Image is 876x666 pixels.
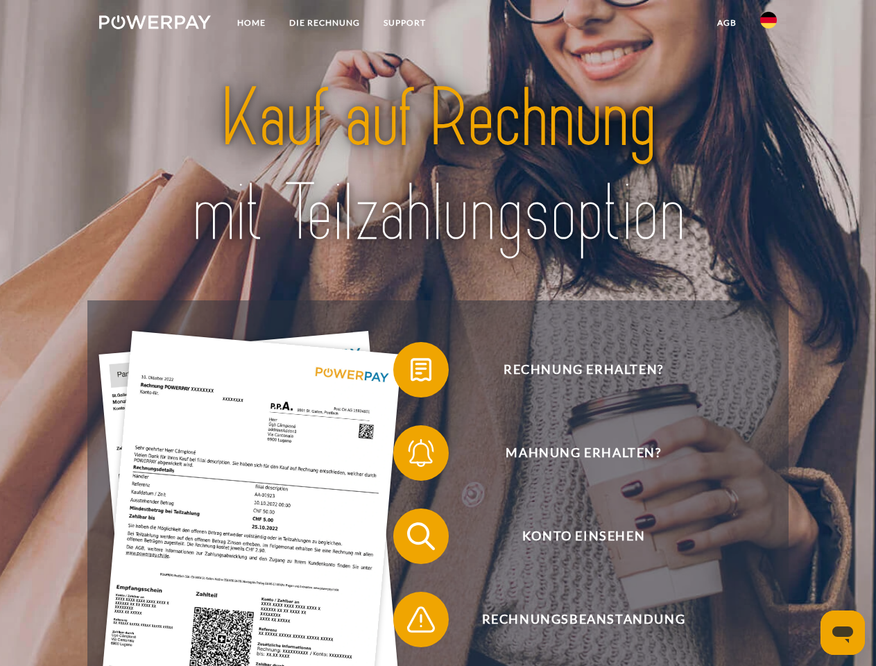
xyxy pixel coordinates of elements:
img: qb_warning.svg [404,602,438,637]
button: Rechnungsbeanstandung [393,592,754,647]
button: Konto einsehen [393,509,754,564]
iframe: Schaltfläche zum Öffnen des Messaging-Fensters [821,610,865,655]
img: de [760,12,777,28]
span: Rechnung erhalten? [413,342,753,398]
button: Rechnung erhalten? [393,342,754,398]
button: Mahnung erhalten? [393,425,754,481]
span: Rechnungsbeanstandung [413,592,753,647]
img: title-powerpay_de.svg [132,67,744,266]
span: Konto einsehen [413,509,753,564]
a: DIE RECHNUNG [277,10,372,35]
a: agb [705,10,748,35]
a: SUPPORT [372,10,438,35]
img: qb_search.svg [404,519,438,554]
span: Mahnung erhalten? [413,425,753,481]
img: qb_bell.svg [404,436,438,470]
img: logo-powerpay-white.svg [99,15,211,29]
a: Home [225,10,277,35]
img: qb_bill.svg [404,352,438,387]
